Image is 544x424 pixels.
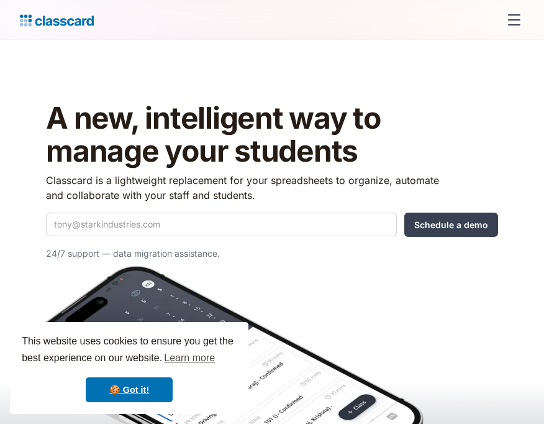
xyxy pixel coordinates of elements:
p: Classcard is a lightweight replacement for your spreadsheets to organize, automate and collaborat... [46,173,440,203]
form: Quick Demo Form [46,213,498,237]
h1: A new, intelligent way to manage your students [46,102,498,168]
div: menu [499,5,524,35]
div: cookieconsent [10,322,248,414]
a: Logo [20,11,94,29]
input: tony@starkindustries.com [46,213,397,236]
a: learn more about cookies [162,349,217,367]
span: This website uses cookies to ensure you get the best experience on our website. [22,334,237,367]
input: Schedule a demo [404,213,498,237]
p: 24/7 support — data migration assistance. [46,246,440,261]
a: dismiss cookie message [86,377,173,402]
